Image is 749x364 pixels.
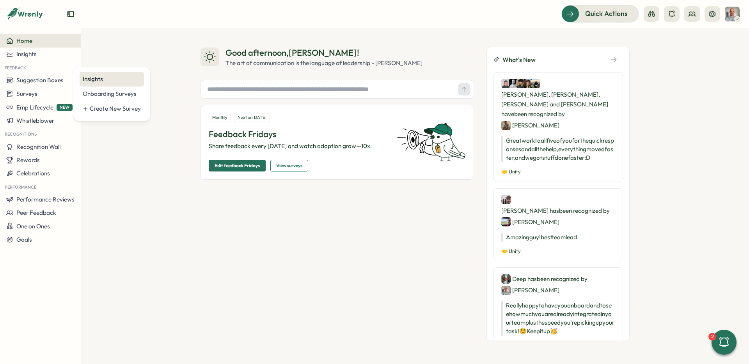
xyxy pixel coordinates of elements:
[234,113,270,122] div: Next on [DATE]
[501,79,511,88] img: Dennis Koopman
[209,142,387,150] p: Share feedback every [DATE] and watch adoption grow—10x.
[501,301,615,336] p: Really happy to have you onboard and to see how much you are already integrated in your team plus...
[225,47,422,59] div: Good afternoon , [PERSON_NAME] !
[501,248,615,255] p: 🤝 Unity
[80,101,144,116] a: Create New Survey
[90,104,141,113] div: Create New Survey
[524,79,533,88] img: Hannes Gustafsson
[501,286,511,295] img: Philipp Eberhardt
[16,143,60,150] span: Recognition Wall
[16,90,37,97] span: Surveys
[270,160,308,171] button: View surveys
[712,330,737,355] button: 2
[209,128,387,140] p: Feedback Fridays
[16,76,64,84] span: Suggestion Boxes
[16,223,50,230] span: One on Ones
[708,333,716,341] div: 2
[16,236,32,243] span: Goals
[16,156,40,164] span: Rewards
[501,120,559,130] div: [PERSON_NAME]
[501,195,615,227] div: [PERSON_NAME] has been recognized by
[83,75,141,83] div: Insights
[585,9,628,19] span: Quick Actions
[16,37,32,44] span: Home
[16,209,56,216] span: Peer Feedback
[501,274,511,284] img: Deep Singh Dhillon
[501,195,511,204] img: Simon Green Kristensen
[501,79,615,130] div: [PERSON_NAME], [PERSON_NAME], [PERSON_NAME] and [PERSON_NAME] have been recognized by
[501,217,559,227] div: [PERSON_NAME]
[502,55,536,65] span: What's New
[509,79,518,88] img: Kristoffer Nygaard
[67,10,75,18] button: Expand sidebar
[209,160,266,171] button: Edit feedback Fridays
[16,170,50,177] span: Celebrations
[501,136,615,162] p: Great work to all five of you for the quick responses and all the help, everything moved faster, ...
[209,113,231,122] div: Monthly
[501,217,511,226] img: Lars Koreska Andersen
[225,59,422,67] div: The art of communication is the language of leadership - [PERSON_NAME]
[725,7,740,21] img: Philipp Eberhardt
[501,233,615,242] p: Amazing guy! best team lead.
[16,117,54,124] span: Whistleblower
[57,104,73,111] span: NEW
[80,72,144,87] a: Insights
[80,87,144,101] a: Onboarding Surveys
[215,160,260,171] span: Edit feedback Fridays
[16,196,75,203] span: Performance Reviews
[531,79,540,88] img: Melanie Ihlenfeld
[83,90,141,98] div: Onboarding Surveys
[501,121,511,130] img: Amir Darvish
[501,285,559,295] div: [PERSON_NAME]
[516,79,525,88] img: Haris Khan
[561,5,639,22] button: Quick Actions
[16,104,53,111] span: Emp Lifecycle
[501,168,615,175] p: 🤝 Unity
[16,50,37,58] span: Insights
[276,160,302,171] span: View surveys
[501,274,615,295] div: Deep has been recognized by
